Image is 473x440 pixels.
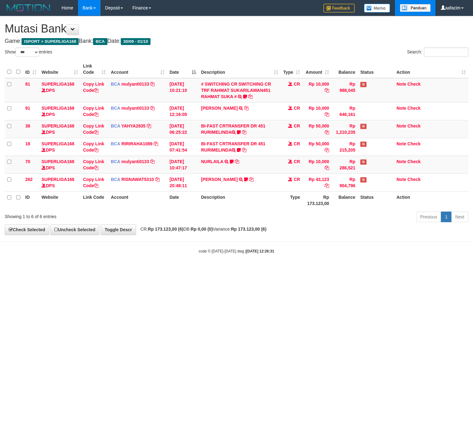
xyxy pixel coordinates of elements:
a: Copy Link Code [83,177,104,188]
a: Check [407,82,421,87]
span: BCA [111,159,120,164]
a: SUPERLIGA168 [42,159,74,164]
a: Previous [416,212,441,222]
td: [DATE] 10:47:17 [167,156,199,173]
td: Rp 50,000 [303,120,332,138]
td: DPS [39,138,81,156]
a: Copy Rp 50,000 to clipboard [325,147,329,152]
a: Copy YAHYA2935 to clipboard [147,123,151,128]
a: Note [397,159,406,164]
span: BCA [111,82,120,87]
a: [PERSON_NAME] [201,177,238,182]
a: RIRIRAHA1089 [121,141,153,146]
a: SUPERLIGA168 [42,123,74,128]
a: Toggle Descr [101,224,136,235]
th: ID: activate to sort column ascending [23,60,39,78]
a: Copy Link Code [83,82,104,93]
span: 81 [25,82,30,87]
a: Copy Rp 10,000 to clipboard [325,165,329,170]
td: Rp 215,205 [332,138,358,156]
span: 30/09 - 01/10 [121,38,151,45]
span: CR [294,106,300,111]
th: Date [167,191,199,209]
a: Copy Rp 10,000 to clipboard [325,88,329,93]
td: Rp 10,000 [303,156,332,173]
h1: Mutasi Bank [5,22,468,35]
a: Copy YOSI EFENDI to clipboard [249,177,254,182]
select: Showentries [16,47,39,57]
th: Account: activate to sort column ascending [108,60,167,78]
span: 38 [25,123,30,128]
a: mulyanti0133 [121,106,149,111]
a: [PERSON_NAME] [201,106,238,111]
a: Copy Link Code [83,106,104,117]
td: [DATE] 20:48:11 [167,173,199,191]
label: Show entries [5,47,52,57]
h4: Game: Bank: Date: [5,38,468,44]
span: CR [294,82,300,87]
th: ID [23,191,39,209]
a: Note [397,82,406,87]
strong: Rp 0,00 (0) [191,227,213,232]
a: Uncheck Selected [50,224,99,235]
td: DPS [39,78,81,102]
a: Check [407,106,421,111]
a: Copy # SWITCHING CR SWITCHING CR TRF RAHMAT SUKARILAWAN451 RAHMAT SUKA # to clipboard [248,94,253,99]
img: Feedback.jpg [323,4,355,12]
label: Search: [407,47,468,57]
a: SUPERLIGA168 [42,177,74,182]
th: Action: activate to sort column ascending [394,60,468,78]
a: RISNAWAT5310 [121,177,154,182]
a: Copy BI-FAST CRTRANSFER DR 451 RURIMELINDA to clipboard [242,130,246,135]
img: Button%20Memo.svg [364,4,390,12]
span: Has Note [360,159,367,165]
a: # SWITCHING CR SWITCHING CR TRF RAHMAT SUKARILAWAN451 RAHMAT SUKA # [201,82,271,99]
a: SUPERLIGA168 [42,82,74,87]
span: Has Note [360,142,367,147]
a: Note [397,141,406,146]
small: code © [DATE]-[DATE] dwg | [199,249,274,253]
td: BI-FAST CRTRANSFER DR 451 RURIMELINDA [199,120,281,138]
td: Rp 1,210,235 [332,120,358,138]
a: Check [407,141,421,146]
span: CR [294,123,300,128]
a: Copy RISNAWAT5310 to clipboard [155,177,160,182]
th: Status [358,191,394,209]
td: Rp 646,161 [332,102,358,120]
th: Date: activate to sort column descending [167,60,199,78]
th: Type [281,191,303,209]
td: DPS [39,120,81,138]
a: Copy Rp 43,123 to clipboard [325,183,329,188]
a: Copy BI-FAST CRTRANSFER DR 451 RURIMELINDA to clipboard [242,147,246,152]
a: NURLAILA [201,159,223,164]
th: Link Code [81,191,108,209]
a: SUPERLIGA168 [42,106,74,111]
a: Copy Link Code [83,123,104,135]
th: Website [39,191,81,209]
a: mulyanti0133 [121,159,149,164]
th: Type: activate to sort column ascending [281,60,303,78]
th: Balance [332,191,358,209]
th: Website: activate to sort column ascending [39,60,81,78]
span: CR [294,141,300,146]
a: YAHYA2935 [121,123,145,128]
th: Rp 173.123,00 [303,191,332,209]
a: Check [407,177,421,182]
a: Next [451,212,468,222]
span: ISPORT > SUPERLIGA168 [22,38,79,45]
span: 262 [25,177,32,182]
span: Has Note [360,82,367,87]
span: BCA [111,177,120,182]
a: 1 [441,212,451,222]
strong: Rp 173.123,00 (6) [231,227,267,232]
span: CR [294,159,300,164]
span: 91 [25,106,30,111]
th: Link Code: activate to sort column ascending [81,60,108,78]
a: Check [407,123,421,128]
a: SUPERLIGA168 [42,141,74,146]
span: BCA [111,123,120,128]
a: Check [407,159,421,164]
th: Action [394,191,468,209]
td: Rp 10,000 [303,78,332,102]
td: [DATE] 06:25:22 [167,120,199,138]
